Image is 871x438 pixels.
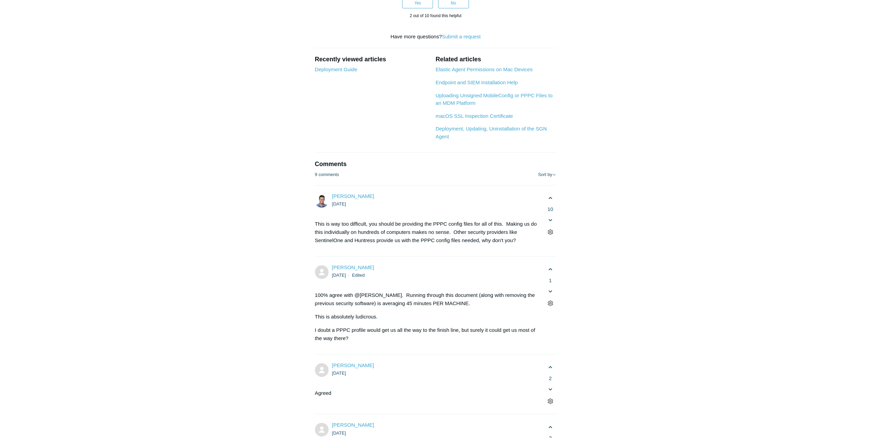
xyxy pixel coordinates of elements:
time: 06/16/2023, 19:50 [332,430,346,435]
button: This comment was not helpful [544,383,556,395]
button: Comment actions [544,297,556,309]
button: Comment actions [544,226,556,238]
button: This comment was not helpful [544,214,556,226]
p: This is way too difficult, you should be providing the PPPC config files for all of this. Making ... [315,220,538,244]
span: 1 [544,276,556,284]
button: This comment was not helpful [544,285,556,297]
a: Elastic Agent Permissions on Mac Devices [435,66,532,72]
span: ryan grimes [332,193,374,199]
button: Comment actions [544,395,556,407]
a: [PERSON_NAME] [332,193,374,199]
button: This comment was helpful [544,263,556,275]
time: 06/16/2023, 12:55 [332,370,346,375]
p: Agreed [315,389,538,397]
p: I doubt a PPPC profile would get us all the way to the finish line, but surely it could get us mo... [315,326,538,342]
p: This is absolutely ludicrous. [315,312,538,321]
a: Endpoint and SIEM Installation Help [435,79,517,85]
a: Deployment, Updating, Uninstallation of the SGN Agent [435,125,547,139]
a: [PERSON_NAME] [332,422,374,427]
span: Christian Gerlach [332,422,374,427]
time: 06/16/2023, 13:14 [332,272,346,277]
p: 100% agree with @[PERSON_NAME]. Running through this document (along with removing the previous s... [315,291,538,307]
h2: Recently viewed articles [315,55,429,64]
p: 9 comments [315,171,339,178]
button: This comment was helpful [544,192,556,204]
a: [PERSON_NAME] [332,264,374,270]
span: 2 [544,374,556,382]
time: 05/26/2023, 11:22 [332,201,346,206]
li: Edited [352,272,364,277]
span: Richard Russell [332,362,374,368]
a: Uploading Unsigned MobileConfig or PPPC Files to an MDM Platform [435,92,552,106]
button: This comment was helpful [544,361,556,373]
span: James Rivett [332,264,374,270]
div: Have more questions? [315,33,556,41]
span: 10 [544,205,556,213]
h2: Related articles [435,55,556,64]
h2: Comments [315,159,556,168]
a: [PERSON_NAME] [332,362,374,368]
a: macOS SSL Inspection Certificate [435,113,513,118]
a: Deployment Guide [315,66,357,72]
button: This comment was helpful [544,421,556,433]
a: Submit a request [442,34,481,39]
button: Sort by [538,172,556,177]
span: 2 out of 10 found this helpful [410,13,461,18]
